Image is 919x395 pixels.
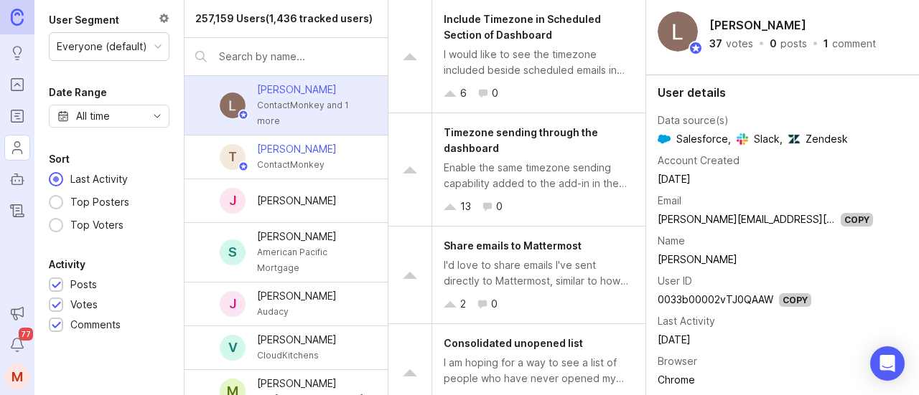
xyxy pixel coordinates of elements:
button: Notifications [4,332,30,358]
div: Enable the same timezone sending capability added to the add-in in the dashboard. [444,160,634,191]
div: Everyone (default) [57,39,147,54]
div: CloudKitchens [257,348,337,363]
div: J [220,188,246,214]
div: 0 [770,39,777,49]
button: M [4,363,30,389]
span: Slack , [737,131,783,147]
span: Zendesk [788,131,848,147]
div: [PERSON_NAME] [257,376,363,391]
div: Date Range [49,84,107,101]
img: Zendesk logo [788,133,800,145]
img: Laura-Lee Godridge [220,92,246,118]
div: Sort [49,151,70,168]
img: Laura-Lee Godridge [658,11,698,52]
div: · [811,39,819,49]
div: V [220,335,246,361]
img: Salesforce logo [658,133,671,146]
a: Roadmaps [4,103,30,129]
div: votes [726,39,753,49]
td: Chrome [658,371,902,389]
div: Browser [658,353,697,369]
div: 2 [460,296,466,312]
div: [PERSON_NAME] [257,82,364,97]
div: Votes [70,297,98,313]
a: Users [4,135,30,161]
img: Slack logo [737,133,748,145]
div: S [220,239,246,265]
div: posts [780,39,807,49]
div: [PERSON_NAME] [257,193,337,209]
input: Search by name... [219,49,376,65]
div: Open Intercom Messenger [870,346,905,381]
span: Timezone sending through the dashboard [444,126,598,154]
div: User Segment [49,11,119,29]
td: [PERSON_NAME] [658,250,902,269]
div: I am hoping for a way to see a list of people who have never opened my emails. Or a quick way to ... [444,355,634,386]
div: Audacy [257,304,337,320]
div: Last Activity [658,313,715,329]
a: Autopilot [4,166,30,192]
a: Changelog [4,198,30,224]
div: T [220,144,246,170]
a: [PERSON_NAME][EMAIL_ADDRESS][DOMAIN_NAME] [658,213,902,225]
span: Salesforce , [658,131,731,147]
div: ContactMonkey and 1 more [257,97,364,129]
div: Email [658,193,681,209]
div: Top Posters [63,194,136,210]
span: Consolidated unopened list [444,337,583,349]
div: 257,159 Users (1,436 tracked users) [195,11,373,27]
a: Ideas [4,40,30,66]
div: Copy [779,293,811,307]
span: Include Timezone in Scheduled Section of Dashboard [444,13,601,41]
div: 0033b00002vTJ0QAAW [658,292,773,308]
img: member badge [238,110,249,120]
button: Announcements [4,300,30,326]
time: [DATE] [658,173,691,185]
div: J [220,291,246,317]
img: member badge [689,41,703,55]
div: 6 [460,85,467,101]
div: Top Voters [63,217,131,233]
div: Posts [70,277,97,292]
div: I would like to see the timezone included beside scheduled emails in the dashboard. This is espec... [444,47,634,78]
div: Comments [70,317,121,333]
div: 0 [491,296,498,312]
span: 77 [19,328,33,341]
a: Timezone sending through the dashboardEnable the same timezone sending capability added to the ad... [388,113,645,227]
div: [PERSON_NAME] [257,141,337,157]
div: Data source(s) [658,113,729,128]
div: comment [832,39,876,49]
time: [DATE] [658,333,691,346]
div: User details [658,87,908,98]
img: member badge [238,161,249,172]
div: All time [76,108,110,124]
div: Copy [841,213,873,227]
div: 0 [496,199,503,214]
div: User ID [658,273,692,289]
svg: toggle icon [146,110,169,122]
div: Name [658,233,685,249]
div: Last Activity [63,171,135,187]
div: 37 [709,39,722,49]
div: ContactMonkey [257,157,337,173]
h2: [PERSON_NAME] [706,14,809,36]
div: 0 [492,85,498,101]
span: Share emails to Mattermost [444,239,582,252]
div: American Pacific Mortgage [257,244,364,276]
div: · [757,39,765,49]
div: [PERSON_NAME] [257,288,337,304]
div: Activity [49,256,85,273]
a: Portal [4,72,30,97]
a: Share emails to MattermostI'd love to share emails I've sent directly to Mattermost, similar to h... [388,227,645,324]
div: [PERSON_NAME] [257,229,364,244]
div: [PERSON_NAME] [257,332,337,348]
div: Account Created [658,153,740,168]
img: Canny Home [11,9,24,25]
div: I'd love to share emails I've sent directly to Mattermost, similar to how the Teams integration w... [444,257,634,289]
div: 13 [460,199,471,214]
div: 1 [824,39,829,49]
